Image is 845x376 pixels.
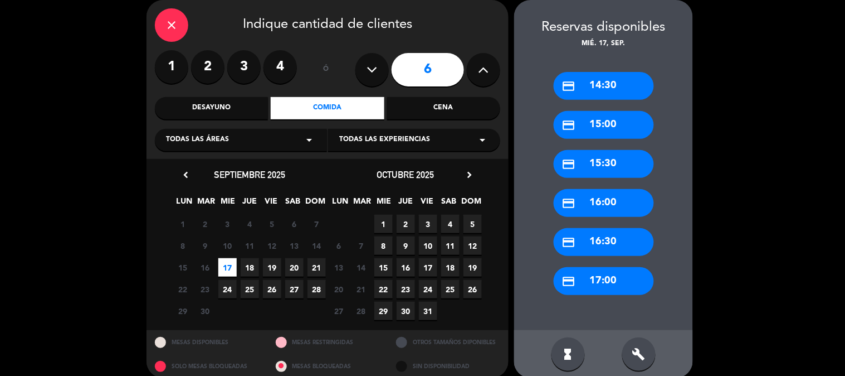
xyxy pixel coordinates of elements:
span: 4 [441,215,460,233]
span: 26 [263,280,281,298]
span: 18 [441,258,460,277]
i: credit_card [562,157,576,171]
span: 25 [441,280,460,298]
span: 6 [285,215,304,233]
span: 28 [352,302,370,320]
span: 19 [463,258,482,277]
i: credit_card [562,196,576,210]
span: 10 [218,237,237,255]
span: Todas las experiencias [339,134,430,146]
span: 2 [397,215,415,233]
span: VIE [418,195,437,213]
span: 17 [218,258,237,277]
i: arrow_drop_down [476,133,489,147]
span: 20 [285,258,304,277]
span: 18 [241,258,259,277]
span: 27 [285,280,304,298]
span: 15 [174,258,192,277]
span: 10 [419,237,437,255]
span: 30 [397,302,415,320]
span: Todas las áreas [166,134,229,146]
span: 13 [330,258,348,277]
span: 21 [352,280,370,298]
span: 5 [463,215,482,233]
span: LUN [175,195,194,213]
div: Desayuno [155,97,268,119]
i: arrow_drop_down [302,133,316,147]
span: 3 [218,215,237,233]
span: DOM [462,195,480,213]
span: 6 [330,237,348,255]
span: VIE [262,195,281,213]
span: 2 [196,215,214,233]
span: 25 [241,280,259,298]
span: 4 [241,215,259,233]
span: DOM [306,195,324,213]
label: 1 [155,50,188,84]
i: chevron_right [463,169,475,181]
span: 8 [374,237,393,255]
i: credit_card [562,79,576,93]
span: 24 [419,280,437,298]
span: 1 [374,215,393,233]
span: SAB [284,195,302,213]
span: 16 [196,258,214,277]
span: 11 [241,237,259,255]
span: MAR [197,195,216,213]
label: 4 [263,50,297,84]
div: 15:00 [554,111,654,139]
span: 7 [352,237,370,255]
span: 13 [285,237,304,255]
span: LUN [331,195,350,213]
span: 24 [218,280,237,298]
span: 1 [174,215,192,233]
span: 3 [419,215,437,233]
span: 12 [263,237,281,255]
i: build [632,348,646,361]
span: 8 [174,237,192,255]
span: 27 [330,302,348,320]
span: 16 [397,258,415,277]
div: Comida [271,97,384,119]
div: OTROS TAMAÑOS DIPONIBLES [388,330,509,354]
div: Reservas disponibles [514,17,693,38]
i: credit_card [562,235,576,249]
span: 20 [330,280,348,298]
span: 17 [419,258,437,277]
span: 5 [263,215,281,233]
i: close [165,18,178,32]
span: 14 [352,258,370,277]
div: ó [308,50,344,89]
i: chevron_left [180,169,192,181]
span: 23 [196,280,214,298]
i: hourglass_full [561,348,575,361]
span: 31 [419,302,437,320]
i: credit_card [562,274,576,288]
span: 28 [307,280,326,298]
span: 22 [174,280,192,298]
div: 15:30 [554,150,654,178]
div: MESAS RESTRINGIDAS [267,330,388,354]
span: 26 [463,280,482,298]
span: 23 [397,280,415,298]
span: 29 [374,302,393,320]
span: MAR [353,195,372,213]
span: 9 [397,237,415,255]
span: JUE [397,195,415,213]
span: JUE [241,195,259,213]
span: 30 [196,302,214,320]
span: SAB [440,195,458,213]
span: MIE [375,195,393,213]
div: 16:30 [554,228,654,256]
label: 2 [191,50,224,84]
label: 3 [227,50,261,84]
span: 15 [374,258,393,277]
span: 9 [196,237,214,255]
span: septiembre 2025 [214,169,285,180]
span: MIE [219,195,237,213]
div: Cena [387,97,500,119]
i: credit_card [562,118,576,132]
div: 17:00 [554,267,654,295]
span: 11 [441,237,460,255]
span: 14 [307,237,326,255]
